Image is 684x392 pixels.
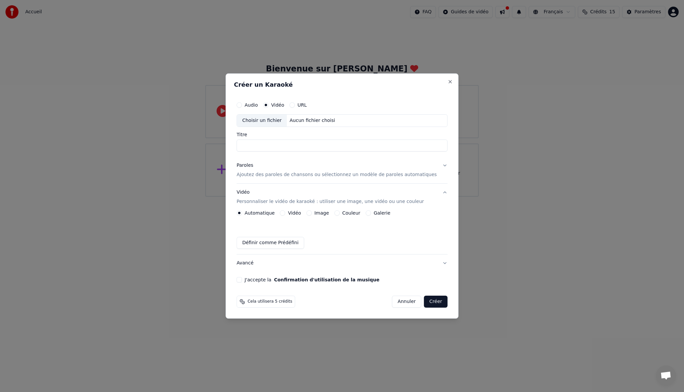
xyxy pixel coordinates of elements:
button: VidéoPersonnaliser le vidéo de karaoké : utiliser une image, une vidéo ou une couleur [237,184,447,210]
label: Vidéo [288,211,301,215]
div: Aucun fichier choisi [287,117,338,124]
label: Titre [237,132,447,137]
div: Choisir un fichier [237,115,287,127]
button: Annuler [392,296,421,308]
button: Créer [424,296,447,308]
label: J'accepte la [245,277,379,282]
label: Image [314,211,329,215]
div: Paroles [237,162,253,169]
label: Automatique [245,211,274,215]
div: Vidéo [237,189,424,205]
button: Définir comme Prédéfini [237,237,304,249]
label: URL [297,103,307,107]
span: Cela utilisera 5 crédits [248,299,292,304]
p: Ajoutez des paroles de chansons ou sélectionnez un modèle de paroles automatiques [237,171,437,178]
h2: Créer un Karaoké [234,82,450,88]
label: Audio [245,103,258,107]
button: Avancé [237,254,447,272]
p: Personnaliser le vidéo de karaoké : utiliser une image, une vidéo ou une couleur [237,198,424,205]
label: Galerie [374,211,390,215]
button: ParolesAjoutez des paroles de chansons ou sélectionnez un modèle de paroles automatiques [237,157,447,183]
button: J'accepte la [274,277,380,282]
div: VidéoPersonnaliser le vidéo de karaoké : utiliser une image, une vidéo ou une couleur [237,210,447,254]
label: Vidéo [271,103,284,107]
label: Couleur [342,211,360,215]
